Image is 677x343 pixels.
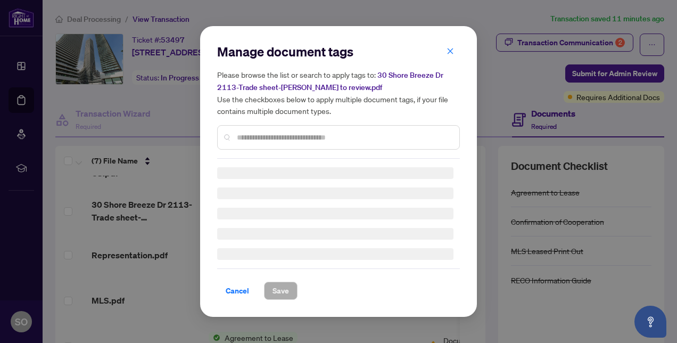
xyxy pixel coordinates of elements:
[447,47,454,55] span: close
[217,43,460,60] h2: Manage document tags
[264,282,298,300] button: Save
[226,282,249,299] span: Cancel
[217,282,258,300] button: Cancel
[217,69,460,117] h5: Please browse the list or search to apply tags to: Use the checkboxes below to apply multiple doc...
[634,306,666,338] button: Open asap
